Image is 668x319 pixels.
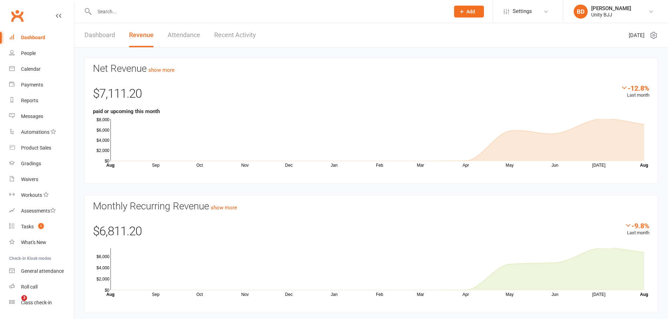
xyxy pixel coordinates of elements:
[21,176,38,182] div: Waivers
[8,7,26,25] a: Clubworx
[21,66,41,72] div: Calendar
[9,140,74,156] a: Product Sales
[21,98,38,103] div: Reports
[9,235,74,250] a: What's New
[9,156,74,172] a: Gradings
[625,222,649,237] div: Last month
[21,129,49,135] div: Automations
[21,295,27,301] span: 3
[9,295,74,311] a: Class kiosk mode
[7,295,24,312] iframe: Intercom live chat
[211,204,237,211] a: show more
[9,93,74,109] a: Reports
[9,124,74,140] a: Automations
[9,263,74,279] a: General attendance kiosk mode
[9,279,74,295] a: Roll call
[214,23,256,47] a: Recent Activity
[21,35,45,40] div: Dashboard
[21,268,64,274] div: General attendance
[591,12,631,18] div: Unity BJJ
[621,84,649,92] div: -12.8%
[9,109,74,124] a: Messages
[621,84,649,99] div: Last month
[93,201,649,212] h3: Monthly Recurring Revenue
[625,222,649,229] div: -9.8%
[129,23,154,47] a: Revenue
[21,224,34,229] div: Tasks
[92,7,445,16] input: Search...
[629,31,645,40] span: [DATE]
[93,222,649,245] div: $6,811.20
[454,6,484,18] button: Add
[21,284,38,290] div: Roll call
[21,113,43,119] div: Messages
[9,30,74,46] a: Dashboard
[21,240,46,245] div: What's New
[9,203,74,219] a: Assessments
[21,161,41,166] div: Gradings
[9,77,74,93] a: Payments
[9,187,74,203] a: Workouts
[38,223,44,229] span: 1
[21,208,56,214] div: Assessments
[466,9,475,14] span: Add
[21,300,52,305] div: Class check-in
[93,84,649,107] div: $7,111.20
[93,108,160,115] strong: paid or upcoming this month
[85,23,115,47] a: Dashboard
[21,82,43,88] div: Payments
[148,67,175,73] a: show more
[21,50,36,56] div: People
[21,192,42,198] div: Workouts
[21,145,51,151] div: Product Sales
[9,61,74,77] a: Calendar
[513,4,532,19] span: Settings
[9,172,74,187] a: Waivers
[591,5,631,12] div: [PERSON_NAME]
[168,23,200,47] a: Attendance
[574,5,588,19] div: BD
[93,63,649,74] h3: Net Revenue
[9,46,74,61] a: People
[9,219,74,235] a: Tasks 1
